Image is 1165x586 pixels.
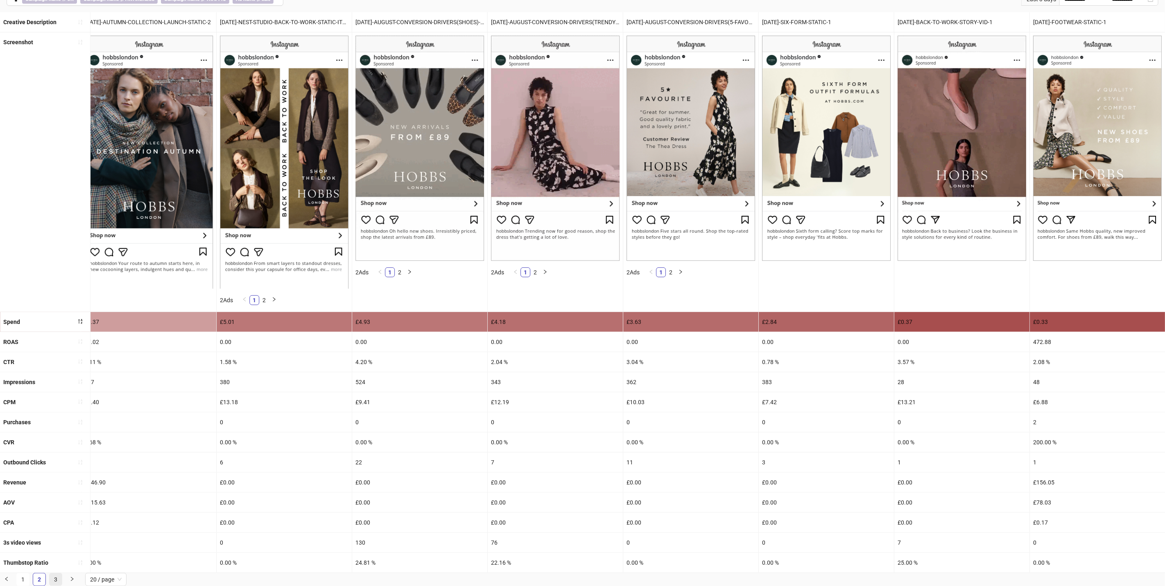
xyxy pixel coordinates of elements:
[543,269,547,274] span: right
[894,453,1029,472] div: 1
[649,269,654,274] span: left
[623,372,758,392] div: 362
[77,540,83,545] span: sort-ascending
[269,295,279,305] button: right
[77,560,83,566] span: sort-ascending
[627,269,640,276] span: 2 Ads
[894,332,1029,352] div: 0.00
[898,36,1026,261] img: Screenshot 120232673498870624
[676,267,685,277] li: Next Page
[656,268,665,277] a: 1
[623,432,758,452] div: 0.00 %
[81,533,216,552] div: 0
[217,473,352,492] div: £0.00
[627,36,755,261] img: Screenshot 120234562262370624
[378,269,382,274] span: left
[81,513,216,532] div: £3.12
[217,352,352,372] div: 1.58 %
[894,312,1029,332] div: £0.37
[3,459,46,466] b: Outbound Clicks
[894,12,1029,32] div: [DATE]-BACK-TO-WORK-STORY-VID-1
[217,392,352,412] div: £13.18
[66,573,79,586] button: right
[894,493,1029,512] div: £0.00
[623,332,758,352] div: 0.00
[1030,412,1165,432] div: 2
[759,412,894,432] div: 0
[217,493,352,512] div: £0.00
[623,453,758,472] div: 11
[513,269,518,274] span: left
[759,432,894,452] div: 0.00 %
[240,295,249,305] button: left
[759,312,894,332] div: £2.84
[759,453,894,472] div: 3
[77,439,83,445] span: sort-ascending
[77,339,83,344] span: sort-ascending
[759,12,894,32] div: [DATE]-SIX-FORM-STATIC-1
[16,573,29,586] li: 1
[540,267,550,277] li: Next Page
[666,267,676,277] li: 2
[488,392,623,412] div: £12.19
[90,573,122,586] span: 20 / page
[1030,332,1165,352] div: 472.88
[395,268,404,277] a: 2
[894,432,1029,452] div: 0.00 %
[1033,36,1162,261] img: Screenshot 120232846607260624
[894,372,1029,392] div: 28
[81,352,216,372] div: 3.11 %
[894,513,1029,532] div: £0.00
[352,372,487,392] div: 524
[623,352,758,372] div: 3.04 %
[81,412,216,432] div: 3
[759,392,894,412] div: £7.42
[3,39,33,45] b: Screenshot
[3,519,14,526] b: CPA
[81,453,216,472] div: 31
[217,432,352,452] div: 0.00 %
[894,392,1029,412] div: £13.21
[81,392,216,412] div: £9.40
[85,573,127,586] div: Page Size
[540,267,550,277] button: right
[352,332,487,352] div: 0.00
[1030,493,1165,512] div: £78.03
[260,296,269,305] a: 2
[77,500,83,505] span: sort-ascending
[77,19,83,25] span: sort-ascending
[894,352,1029,372] div: 3.57 %
[405,267,414,277] button: right
[355,269,369,276] span: 2 Ads
[3,379,35,385] b: Impressions
[217,553,352,572] div: 0.00 %
[488,493,623,512] div: £0.00
[759,513,894,532] div: £0.00
[259,295,269,305] li: 2
[217,412,352,432] div: 0
[678,269,683,274] span: right
[352,352,487,372] div: 4.20 %
[375,267,385,277] li: Previous Page
[894,473,1029,492] div: £0.00
[488,332,623,352] div: 0.00
[623,553,758,572] div: 0.00 %
[3,339,18,345] b: ROAS
[77,480,83,485] span: sort-ascending
[269,295,279,305] li: Next Page
[242,297,247,302] span: left
[3,479,26,486] b: Revenue
[1030,392,1165,412] div: £6.88
[1030,533,1165,552] div: 0
[488,432,623,452] div: 0.00 %
[81,332,216,352] div: 37.02
[623,533,758,552] div: 0
[407,269,412,274] span: right
[50,573,62,586] a: 3
[77,399,83,405] span: sort-ascending
[759,332,894,352] div: 0.00
[759,372,894,392] div: 383
[623,392,758,412] div: £10.03
[217,453,352,472] div: 6
[759,553,894,572] div: 0.00 %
